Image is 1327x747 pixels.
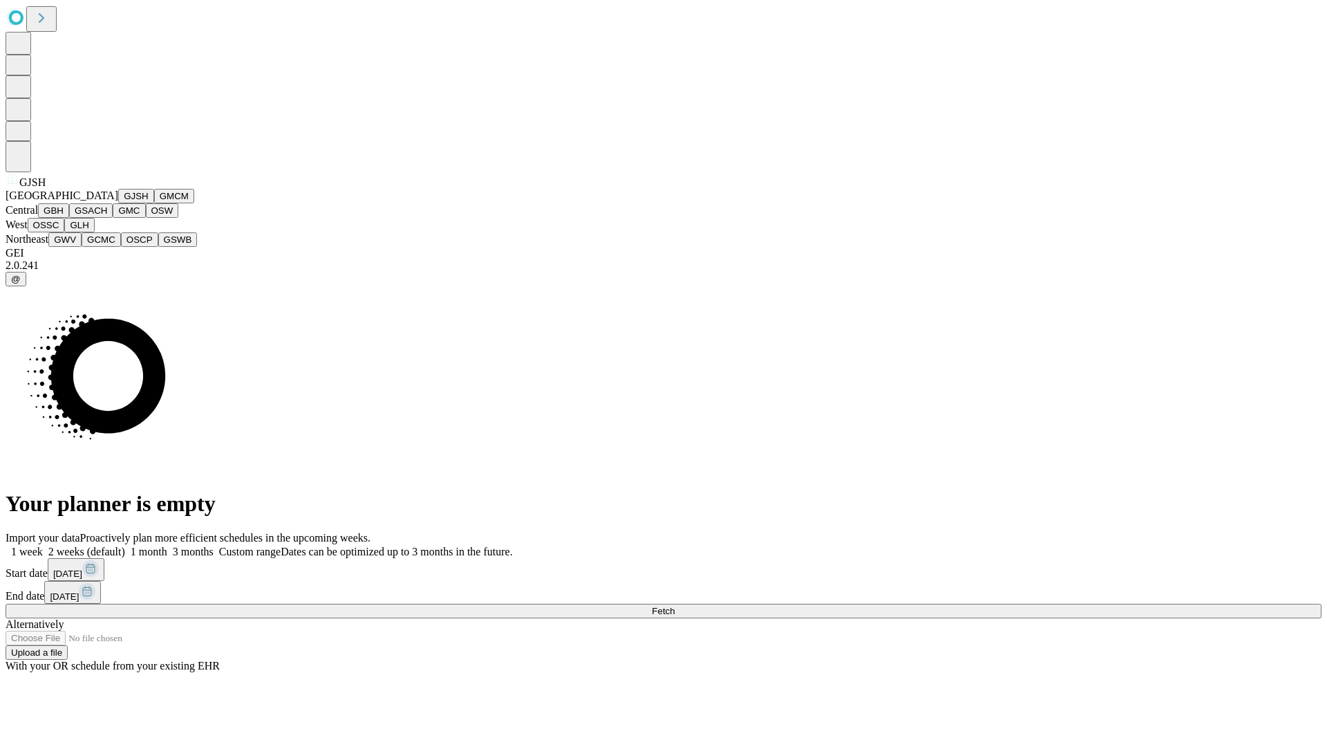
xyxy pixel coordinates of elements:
[173,546,214,557] span: 3 months
[28,218,65,232] button: OSSC
[19,176,46,188] span: GJSH
[652,606,675,616] span: Fetch
[48,558,104,581] button: [DATE]
[6,233,48,245] span: Northeast
[281,546,512,557] span: Dates can be optimized up to 3 months in the future.
[6,532,80,544] span: Import your data
[146,203,179,218] button: OSW
[121,232,158,247] button: OSCP
[6,558,1321,581] div: Start date
[6,190,118,201] span: [GEOGRAPHIC_DATA]
[44,581,101,604] button: [DATE]
[219,546,281,557] span: Custom range
[6,204,38,216] span: Central
[6,491,1321,517] h1: Your planner is empty
[80,532,370,544] span: Proactively plan more efficient schedules in the upcoming weeks.
[6,618,64,630] span: Alternatively
[38,203,69,218] button: GBH
[48,232,82,247] button: GWV
[6,604,1321,618] button: Fetch
[6,660,220,672] span: With your OR schedule from your existing EHR
[6,272,26,286] button: @
[131,546,167,557] span: 1 month
[154,189,194,203] button: GMCM
[113,203,145,218] button: GMC
[118,189,154,203] button: GJSH
[50,591,79,602] span: [DATE]
[69,203,113,218] button: GSACH
[158,232,198,247] button: GSWB
[6,259,1321,272] div: 2.0.241
[6,219,28,230] span: West
[6,581,1321,604] div: End date
[6,645,68,660] button: Upload a file
[82,232,121,247] button: GCMC
[11,274,21,284] span: @
[6,247,1321,259] div: GEI
[64,218,94,232] button: GLH
[11,546,43,557] span: 1 week
[48,546,125,557] span: 2 weeks (default)
[53,569,82,579] span: [DATE]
